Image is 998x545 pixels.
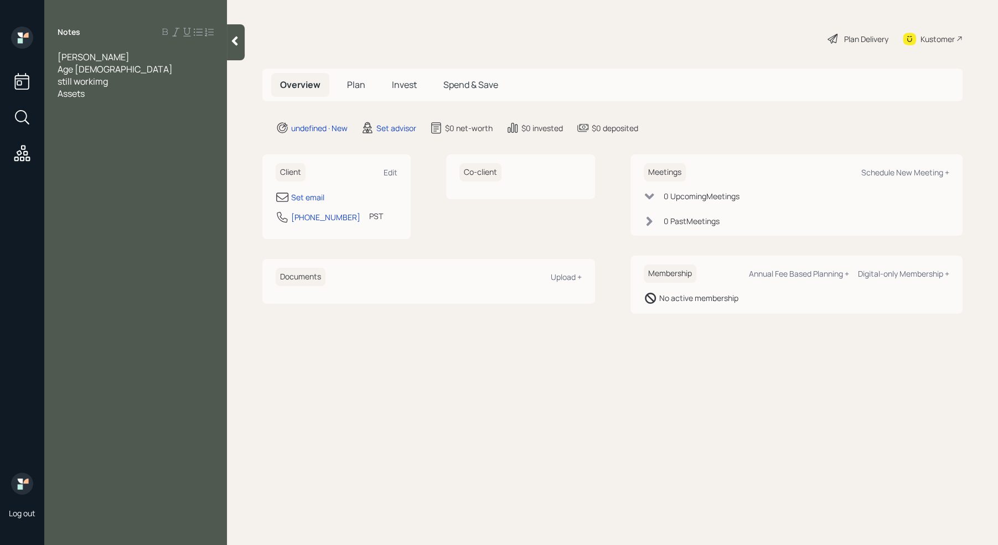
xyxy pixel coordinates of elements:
[644,163,686,181] h6: Meetings
[58,51,130,63] span: [PERSON_NAME]
[551,272,582,282] div: Upload +
[58,27,80,38] label: Notes
[291,191,324,203] div: Set email
[276,163,306,181] h6: Client
[291,122,348,134] div: undefined · New
[58,63,173,75] span: Age [DEMOGRAPHIC_DATA]
[291,211,360,223] div: [PHONE_NUMBER]
[384,167,397,178] div: Edit
[459,163,501,181] h6: Co-client
[11,473,33,495] img: retirable_logo.png
[9,508,35,518] div: Log out
[664,190,740,202] div: 0 Upcoming Meeting s
[376,122,416,134] div: Set advisor
[921,33,955,45] div: Kustomer
[844,33,888,45] div: Plan Delivery
[276,268,325,286] h6: Documents
[445,122,493,134] div: $0 net-worth
[592,122,638,134] div: $0 deposited
[858,268,949,279] div: Digital-only Membership +
[443,79,498,91] span: Spend & Save
[521,122,563,134] div: $0 invested
[644,264,696,283] h6: Membership
[58,87,85,100] span: Assets
[659,292,738,304] div: No active membership
[749,268,849,279] div: Annual Fee Based Planning +
[392,79,417,91] span: Invest
[347,79,365,91] span: Plan
[58,75,108,87] span: still workimg
[369,210,383,222] div: PST
[664,215,720,227] div: 0 Past Meeting s
[861,167,949,178] div: Schedule New Meeting +
[280,79,320,91] span: Overview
